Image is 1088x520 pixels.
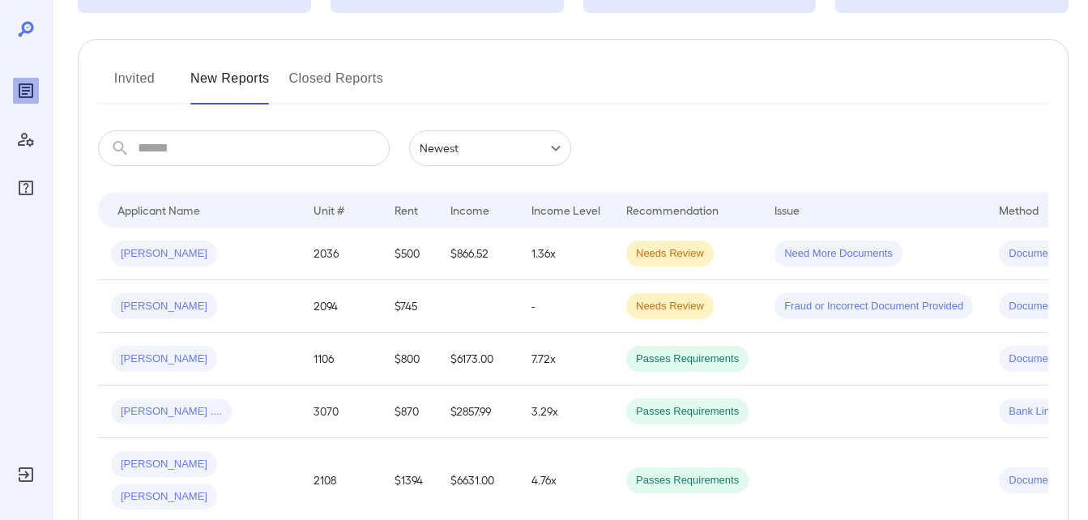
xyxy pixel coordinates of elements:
[437,333,518,386] td: $6173.00
[626,200,719,220] div: Recommendation
[13,126,39,152] div: Manage Users
[518,228,613,280] td: 1.36x
[395,200,420,220] div: Rent
[111,457,217,472] span: [PERSON_NAME]
[774,200,800,220] div: Issue
[111,299,217,314] span: [PERSON_NAME]
[437,386,518,438] td: $2857.99
[117,200,200,220] div: Applicant Name
[111,404,232,420] span: [PERSON_NAME] ....
[774,246,902,262] span: Need More Documents
[382,228,437,280] td: $500
[518,333,613,386] td: 7.72x
[98,66,171,104] button: Invited
[518,386,613,438] td: 3.29x
[382,280,437,333] td: $745
[301,280,382,333] td: 2094
[301,333,382,386] td: 1106
[382,386,437,438] td: $870
[13,78,39,104] div: Reports
[314,200,344,220] div: Unit #
[437,228,518,280] td: $866.52
[999,404,1065,420] span: Bank Link
[111,246,217,262] span: [PERSON_NAME]
[111,352,217,367] span: [PERSON_NAME]
[518,280,613,333] td: -
[626,404,749,420] span: Passes Requirements
[409,130,571,166] div: Newest
[111,489,217,505] span: [PERSON_NAME]
[531,200,600,220] div: Income Level
[626,246,714,262] span: Needs Review
[626,473,749,488] span: Passes Requirements
[774,299,973,314] span: Fraud or Incorrect Document Provided
[626,299,714,314] span: Needs Review
[626,352,749,367] span: Passes Requirements
[301,228,382,280] td: 2036
[13,175,39,201] div: FAQ
[289,66,384,104] button: Closed Reports
[190,66,270,104] button: New Reports
[13,462,39,488] div: Log Out
[999,200,1039,220] div: Method
[450,200,489,220] div: Income
[301,386,382,438] td: 3070
[382,333,437,386] td: $800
